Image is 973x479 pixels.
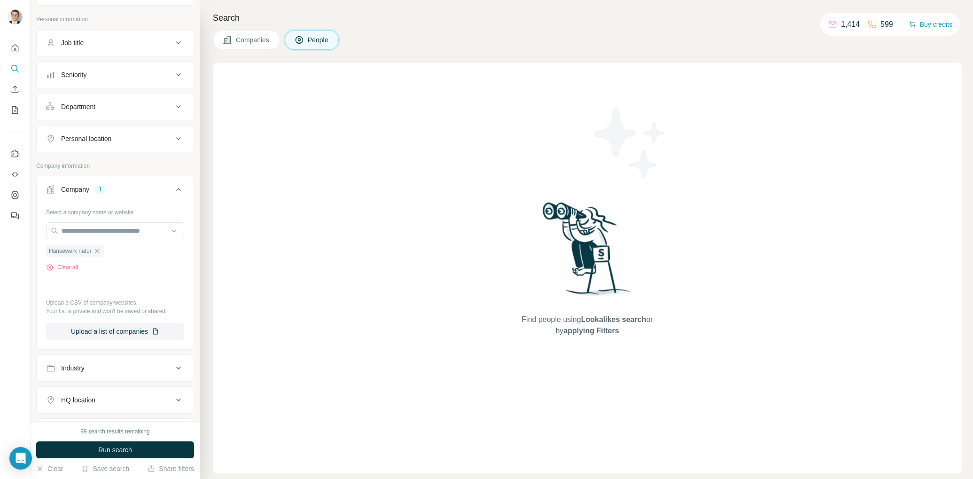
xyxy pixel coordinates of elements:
div: 1 [95,185,106,194]
button: Quick start [8,39,23,56]
button: Dashboard [8,187,23,204]
span: People [308,35,329,45]
span: Run search [98,445,132,455]
button: Run search [36,441,194,458]
div: Seniority [61,70,86,79]
span: Companies [236,35,270,45]
img: Surfe Illustration - Stars [587,101,672,185]
button: Clear [36,464,63,473]
div: Industry [61,363,85,373]
button: Feedback [8,207,23,224]
button: Industry [37,357,194,379]
button: My lists [8,102,23,118]
h4: Search [213,11,962,24]
button: Share filters [148,464,194,473]
div: Company [61,185,89,194]
p: Your list is private and won't be saved or shared. [46,307,184,315]
button: Search [8,60,23,77]
span: Find people using or by [512,314,662,337]
div: HQ location [61,395,95,405]
button: Upload a list of companies [46,323,184,340]
p: Upload a CSV of company websites. [46,298,184,307]
span: Lookalikes search [581,315,646,323]
p: Company information [36,162,194,170]
div: Open Intercom Messenger [9,447,32,470]
div: 99 search results remaining [80,427,149,436]
div: Select a company name or website [46,204,184,217]
button: Use Surfe on LinkedIn [8,145,23,162]
div: Department [61,102,95,111]
p: Personal information [36,15,194,24]
button: Company1 [37,178,194,204]
div: Job title [61,38,84,47]
img: Avatar [8,9,23,24]
button: Buy credits [909,18,952,31]
button: Personal location [37,127,194,150]
p: 1,414 [841,19,860,30]
button: Clear all [46,263,78,272]
button: Save search [81,464,129,473]
button: Annual revenue ($) [37,421,194,443]
div: Personal location [61,134,111,143]
span: applying Filters [563,327,619,335]
button: Enrich CSV [8,81,23,98]
button: Job title [37,31,194,54]
button: HQ location [37,389,194,411]
span: Hansewerk natur [49,247,92,255]
p: 599 [880,19,893,30]
button: Department [37,95,194,118]
button: Seniority [37,63,194,86]
button: Use Surfe API [8,166,23,183]
img: Surfe Illustration - Woman searching with binoculars [538,200,636,305]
